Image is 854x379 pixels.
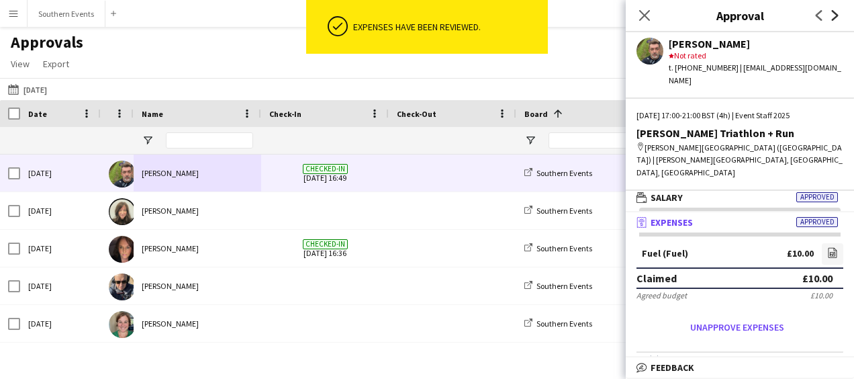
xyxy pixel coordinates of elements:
div: t. [PHONE_NUMBER] | [EMAIL_ADDRESS][DOMAIN_NAME] [669,62,843,86]
div: Not rated [669,50,843,62]
span: Feedback [651,362,694,374]
div: [PERSON_NAME] [134,267,261,304]
div: Agreed budget [636,290,687,300]
a: Southern Events [524,319,592,329]
mat-expansion-panel-header: ExpensesApproved [626,212,854,233]
span: Southern Events [536,281,592,291]
div: Fuel (Fuel) [642,249,688,259]
span: Checked-in [303,239,348,249]
img: Cheryl Boshier [109,236,136,263]
div: [DATE] [20,305,101,342]
div: [DATE] [20,155,101,192]
div: £10.00 [810,290,833,300]
span: Southern Events [536,243,592,253]
span: Southern Events [536,168,592,178]
span: Approved [796,192,838,202]
span: [DATE] 16:49 [269,155,381,192]
div: [DATE] [20,192,101,229]
button: Open Filter Menu [142,134,154,146]
button: [DATE] [5,81,50,97]
span: Approved [796,217,838,227]
a: Southern Events [524,168,592,178]
span: Check-Out [397,109,436,119]
div: [PERSON_NAME] [134,305,261,342]
span: Expenses [651,216,693,228]
span: Check-In [269,109,301,119]
span: Export [43,58,69,70]
img: Joanna Pearce [109,198,136,225]
span: Salary [651,192,683,204]
div: [PERSON_NAME] [134,230,261,267]
a: Export [38,55,75,73]
div: £10.00 [787,249,814,259]
div: [PERSON_NAME] Triathlon + Run [636,127,843,139]
div: [PERSON_NAME] [134,192,261,229]
div: [DATE] 17:00-21:00 BST (4h) | Event Staff 2025 [636,110,843,122]
span: Checked-in [303,164,348,174]
div: [DATE] [20,267,101,304]
div: £10.00 [802,271,833,285]
a: Southern Events [524,243,592,253]
span: View [11,58,30,70]
div: Expenses have been reviewed. [353,21,542,33]
div: [DATE] [20,230,101,267]
h3: Activity [636,353,843,365]
button: Unapprove expenses [636,317,838,338]
span: Southern Events [536,319,592,329]
img: Paul Haslett [109,161,136,187]
div: [PERSON_NAME][GEOGRAPHIC_DATA] ([GEOGRAPHIC_DATA]) | [PERSON_NAME][GEOGRAPHIC_DATA], [GEOGRAPHIC_... [636,142,843,179]
button: Southern Events [28,1,105,27]
a: View [5,55,35,73]
div: [PERSON_NAME] [134,155,261,192]
span: Name [142,109,163,119]
div: [PERSON_NAME] [669,38,843,50]
h3: Approval [626,7,854,24]
img: Rebecca Lafferty [109,311,136,338]
span: Board [524,109,548,119]
div: Claimed [636,271,677,285]
span: [DATE] 16:36 [269,230,381,267]
button: Open Filter Menu [524,134,536,146]
a: Southern Events [524,281,592,291]
span: Southern Events [536,206,592,216]
input: Name Filter Input [166,132,253,149]
img: Tom Renphrey [109,273,136,300]
mat-expansion-panel-header: Feedback [626,357,854,378]
mat-expansion-panel-header: SalaryApproved [626,187,854,208]
a: Southern Events [524,206,592,216]
span: Date [28,109,47,119]
input: Board Filter Input [549,132,643,149]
